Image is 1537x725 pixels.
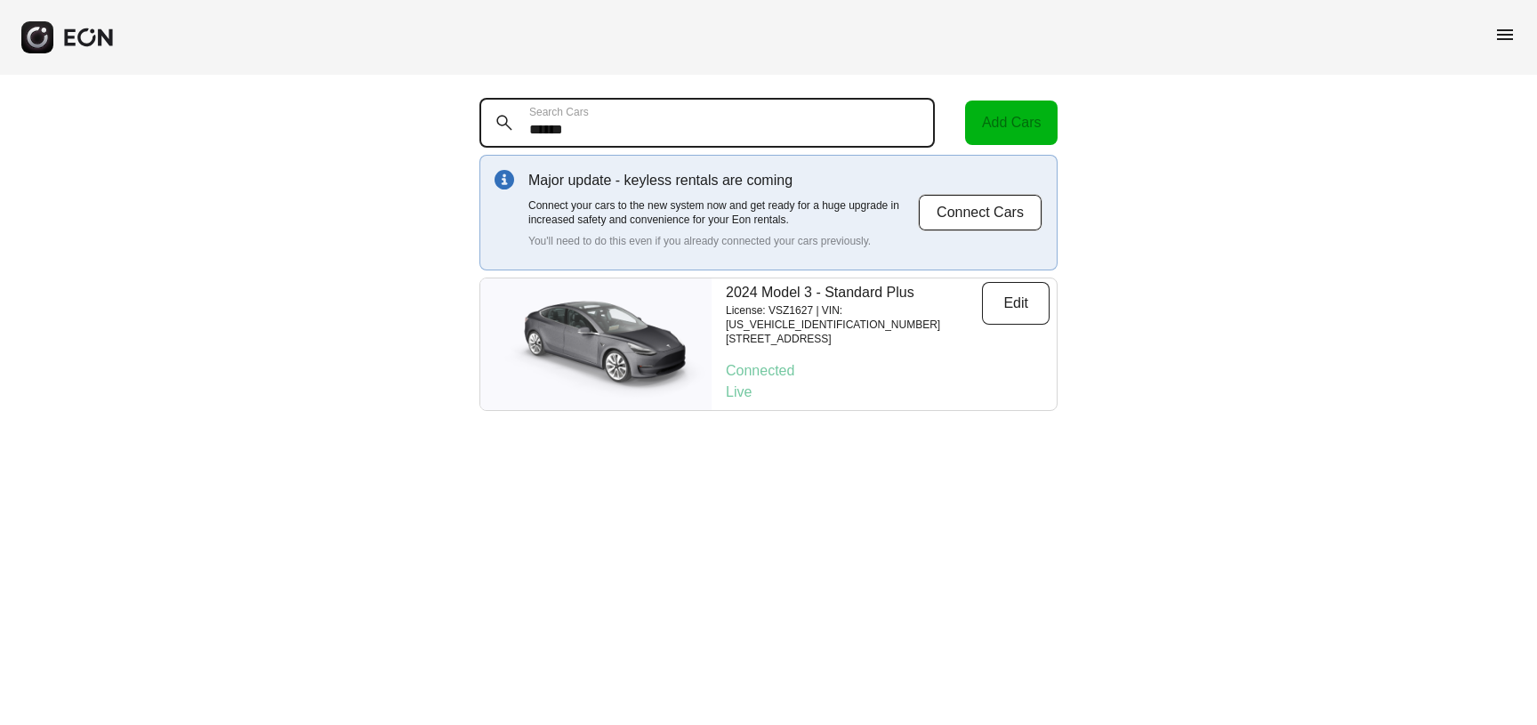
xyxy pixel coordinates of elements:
[726,360,1050,382] p: Connected
[480,286,712,402] img: car
[918,194,1042,231] button: Connect Cars
[1494,24,1516,45] span: menu
[528,170,918,191] p: Major update - keyless rentals are coming
[528,234,918,248] p: You'll need to do this even if you already connected your cars previously.
[726,282,982,303] p: 2024 Model 3 - Standard Plus
[726,332,982,346] p: [STREET_ADDRESS]
[726,303,982,332] p: License: VSZ1627 | VIN: [US_VEHICLE_IDENTIFICATION_NUMBER]
[528,198,918,227] p: Connect your cars to the new system now and get ready for a huge upgrade in increased safety and ...
[529,105,589,119] label: Search Cars
[726,382,1050,403] p: Live
[982,282,1050,325] button: Edit
[495,170,514,189] img: info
